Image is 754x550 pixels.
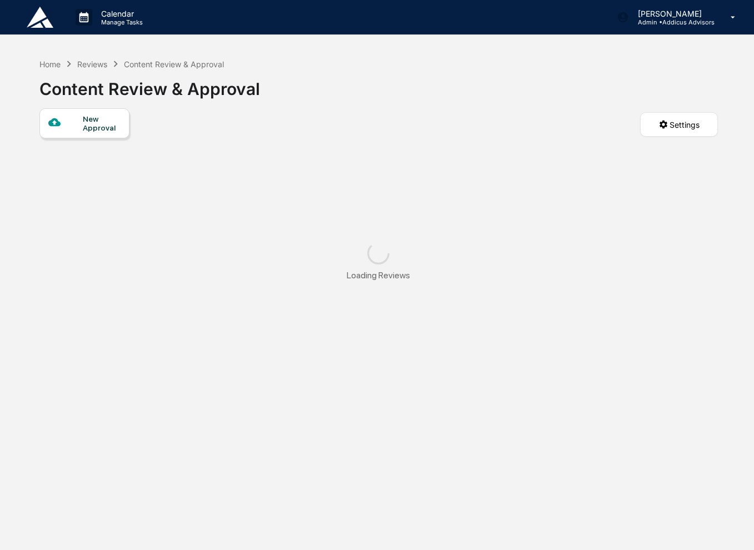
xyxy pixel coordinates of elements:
p: Calendar [92,9,148,18]
img: logo [27,7,53,28]
div: Loading Reviews [347,270,410,281]
div: Content Review & Approval [39,70,260,99]
div: Content Review & Approval [124,59,224,69]
p: Manage Tasks [92,18,148,26]
button: Settings [640,112,718,137]
p: [PERSON_NAME] [629,9,715,18]
div: New Approval [83,114,120,132]
div: Home [39,59,61,69]
div: Reviews [77,59,107,69]
p: Admin • Addicus Advisors [629,18,715,26]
